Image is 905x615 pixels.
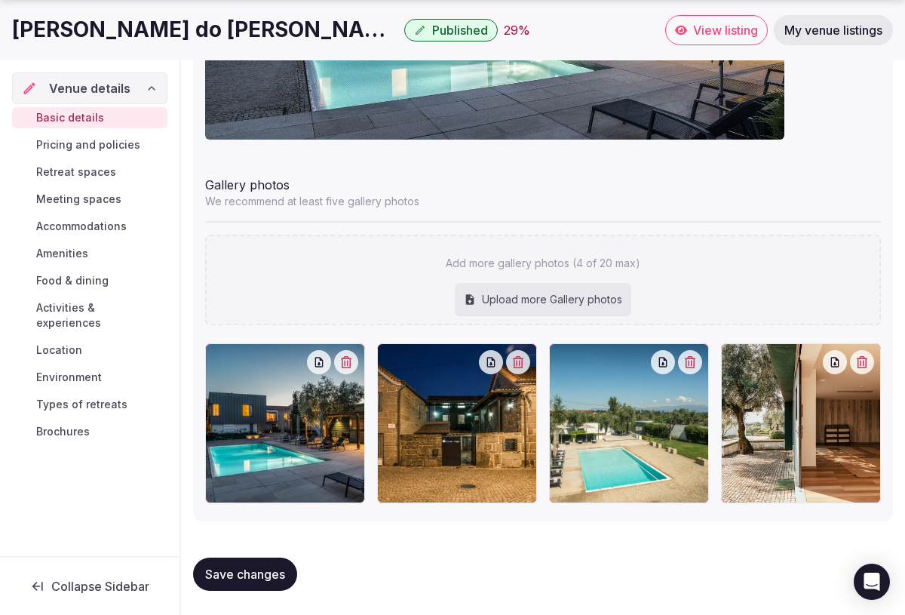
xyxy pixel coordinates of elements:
span: Published [432,23,488,38]
div: 29 % [504,21,530,39]
div: A_49.JPG [549,343,709,503]
h1: [PERSON_NAME] do [PERSON_NAME] [12,15,398,45]
a: View listing [665,15,768,45]
a: Pricing and policies [12,134,167,155]
span: Accommodations [36,219,127,234]
span: Basic details [36,110,104,125]
div: Open Intercom Messenger [854,564,890,600]
a: Location [12,340,167,361]
div: Upload more Gallery photos [455,283,631,316]
a: Activities & experiences [12,297,167,334]
div: 026A8961.jpg [721,343,881,503]
button: Save changes [193,558,297,591]
div: A_96.JPG [377,343,537,503]
span: My venue listings [784,23,882,38]
span: Brochures [36,424,90,439]
a: Environment [12,367,167,388]
span: Save changes [205,567,285,582]
button: 29% [504,21,530,39]
span: Collapse Sidebar [51,579,149,594]
a: Accommodations [12,216,167,237]
a: Basic details [12,107,167,128]
div: A_91.JPG [205,343,365,503]
a: Retreat spaces [12,161,167,183]
div: Gallery photos [205,170,881,194]
p: We recommend at least five gallery photos [205,194,881,209]
button: Collapse Sidebar [12,570,167,603]
p: Add more gallery photos (4 of 20 max) [446,256,640,271]
span: View listing [693,23,758,38]
button: Published [404,19,498,42]
span: Location [36,343,82,358]
span: Pricing and policies [36,137,140,152]
a: Types of retreats [12,394,167,415]
span: Retreat spaces [36,165,116,180]
span: Environment [36,370,102,385]
span: Food & dining [36,273,109,288]
a: Meeting spaces [12,189,167,210]
span: Activities & experiences [36,300,161,331]
span: Venue details [49,79,130,97]
a: My venue listings [774,15,893,45]
span: Amenities [36,246,88,261]
a: Food & dining [12,270,167,291]
a: Brochures [12,421,167,442]
span: Meeting spaces [36,192,121,207]
a: Amenities [12,243,167,264]
span: Types of retreats [36,397,127,412]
